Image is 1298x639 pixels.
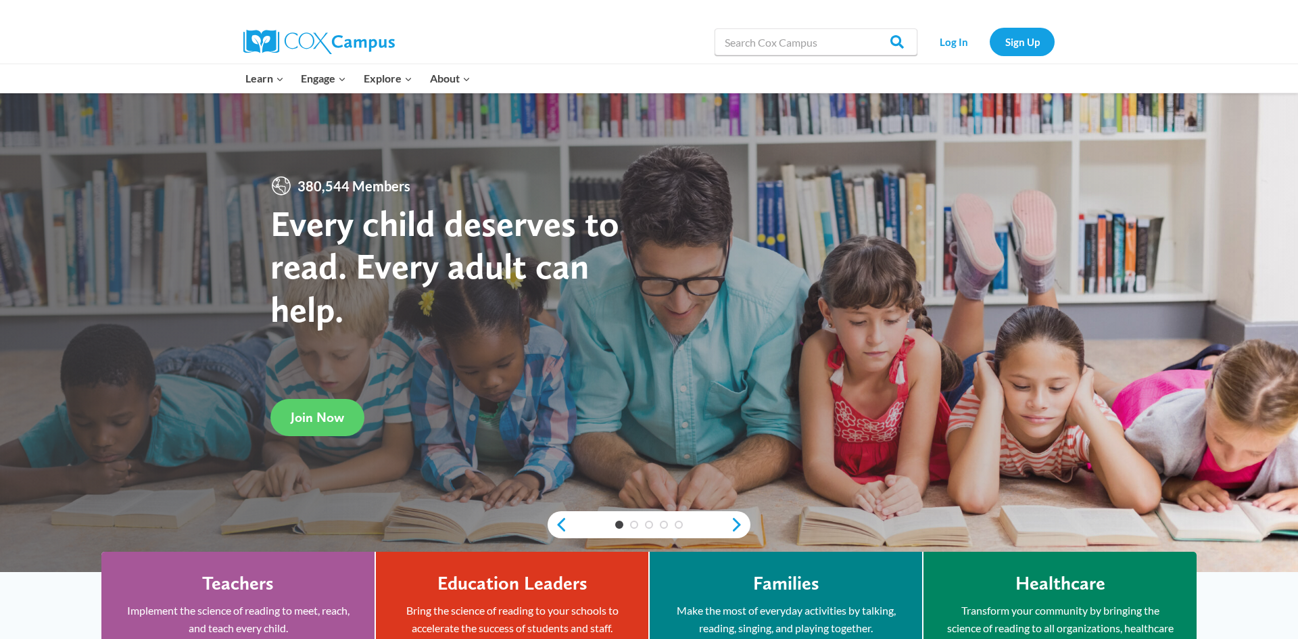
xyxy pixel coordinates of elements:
[615,521,623,529] a: 1
[675,521,683,529] a: 5
[924,28,1055,55] nav: Secondary Navigation
[291,409,344,425] span: Join Now
[243,30,395,54] img: Cox Campus
[292,175,416,197] span: 380,544 Members
[753,572,819,595] h4: Families
[437,572,587,595] h4: Education Leaders
[270,399,364,436] a: Join Now
[660,521,668,529] a: 4
[645,521,653,529] a: 3
[730,517,750,533] a: next
[301,70,346,87] span: Engage
[396,602,628,636] p: Bring the science of reading to your schools to accelerate the success of students and staff.
[548,517,568,533] a: previous
[630,521,638,529] a: 2
[270,202,619,331] strong: Every child deserves to read. Every adult can help.
[670,602,902,636] p: Make the most of everyday activities by talking, reading, singing, and playing together.
[548,511,750,538] div: content slider buttons
[237,64,479,93] nav: Primary Navigation
[990,28,1055,55] a: Sign Up
[924,28,983,55] a: Log In
[202,572,274,595] h4: Teachers
[122,602,354,636] p: Implement the science of reading to meet, reach, and teach every child.
[715,28,917,55] input: Search Cox Campus
[364,70,412,87] span: Explore
[430,70,471,87] span: About
[1015,572,1105,595] h4: Healthcare
[245,70,284,87] span: Learn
